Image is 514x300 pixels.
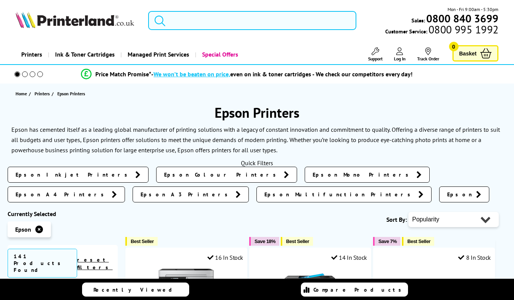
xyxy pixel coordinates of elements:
[16,90,29,98] a: Home
[373,237,400,246] button: Save 7%
[394,56,406,62] span: Log In
[385,26,498,35] span: Customer Service:
[11,126,500,144] p: Epson has cemented itself as a leading global manufacturer of printing solutions with a legacy of...
[249,237,279,246] button: Save 18%
[331,254,367,261] div: 14 In Stock
[15,226,31,233] span: Epson
[131,238,154,244] span: Best Seller
[458,254,491,261] div: 8 In Stock
[439,186,489,202] a: Epson
[77,256,112,271] a: reset filters
[207,254,243,261] div: 16 In Stock
[313,286,405,293] span: Compare Products
[459,48,477,58] span: Basket
[411,17,425,24] span: Sales:
[425,15,498,22] a: 0800 840 3699
[195,45,244,64] a: Special Offers
[16,171,131,178] span: Epson Inkjet Printers
[8,249,77,278] span: 141 Products Found
[368,47,383,62] a: Support
[394,47,406,62] a: Log In
[8,159,506,167] div: Quick Filters
[164,171,280,178] span: Epson Colour Printers
[35,90,50,98] span: Printers
[141,191,232,198] span: Epson A3 Printers
[368,56,383,62] span: Support
[16,45,48,64] a: Printers
[57,91,85,96] span: Epson Printers
[386,216,407,223] span: Sort By:
[8,104,506,122] h1: Epson Printers
[4,68,490,81] li: modal_Promise
[95,70,151,78] span: Price Match Promise*
[16,11,134,28] img: Printerland Logo
[407,238,430,244] span: Best Seller
[8,210,118,218] div: Currently Selected
[452,45,499,62] a: Basket 0
[305,167,430,183] a: Epson Mono Printers
[449,42,459,51] span: 0
[281,237,313,246] button: Best Seller
[55,45,115,64] span: Ink & Toner Cartridges
[35,90,52,98] a: Printers
[156,167,297,183] a: Epson Colour Printers
[286,238,309,244] span: Best Seller
[93,286,180,293] span: Recently Viewed
[120,45,195,64] a: Managed Print Services
[82,283,189,297] a: Recently Viewed
[151,70,413,78] div: - even on ink & toner cartridges - We check our competitors every day!
[426,11,498,25] b: 0800 840 3699
[313,171,413,178] span: Epson Mono Printers
[301,283,408,297] a: Compare Products
[256,186,432,202] a: Epson Multifunction Printers
[448,6,498,13] span: Mon - Fri 9:00am - 5:30pm
[16,191,108,198] span: Epson A4 Printers
[153,70,230,78] span: We won’t be beaten on price,
[125,237,158,246] button: Best Seller
[427,26,498,33] span: 0800 995 1992
[133,186,249,202] a: Epson A3 Printers
[402,237,434,246] button: Best Seller
[447,191,472,198] span: Epson
[16,11,139,30] a: Printerland Logo
[378,238,397,244] span: Save 7%
[417,47,439,62] a: Track Order
[8,167,149,183] a: Epson Inkjet Printers
[255,238,275,244] span: Save 18%
[8,186,125,202] a: Epson A4 Printers
[264,191,414,198] span: Epson Multifunction Printers
[48,45,120,64] a: Ink & Toner Cartridges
